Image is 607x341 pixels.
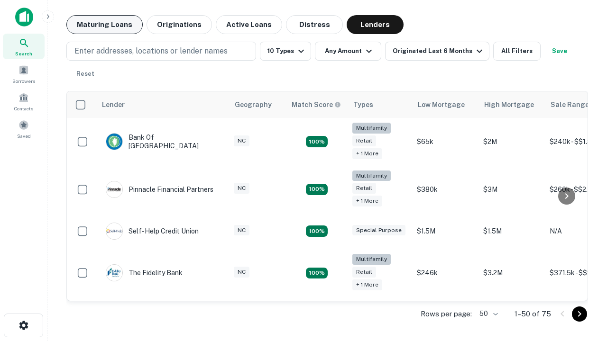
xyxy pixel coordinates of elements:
[229,91,286,118] th: Geography
[348,91,412,118] th: Types
[412,118,478,166] td: $65k
[478,213,545,249] td: $1.5M
[478,249,545,297] td: $3.2M
[234,225,249,236] div: NC
[478,118,545,166] td: $2M
[106,264,183,281] div: The Fidelity Bank
[352,135,376,146] div: Retail
[393,45,485,57] div: Originated Last 6 Months
[14,105,33,112] span: Contacts
[15,8,33,27] img: capitalize-icon.png
[352,196,382,206] div: + 1 more
[412,249,478,297] td: $246k
[478,91,545,118] th: High Mortgage
[3,116,45,142] a: Saved
[476,307,499,321] div: 50
[3,34,45,59] a: Search
[292,99,341,110] div: Capitalize uses an advanced AI algorithm to match your search with the best lender. The match sco...
[385,42,489,61] button: Originated Last 6 Months
[352,170,391,181] div: Multifamily
[66,15,143,34] button: Maturing Loans
[412,213,478,249] td: $1.5M
[286,15,343,34] button: Distress
[421,308,472,320] p: Rows per page:
[106,181,122,197] img: picture
[347,15,404,34] button: Lenders
[418,99,465,110] div: Low Mortgage
[352,148,382,159] div: + 1 more
[66,42,256,61] button: Enter addresses, locations or lender names
[260,42,311,61] button: 10 Types
[102,99,125,110] div: Lender
[147,15,212,34] button: Originations
[292,99,339,110] h6: Match Score
[17,132,31,140] span: Saved
[234,267,249,278] div: NC
[353,99,373,110] div: Types
[551,99,589,110] div: Sale Range
[315,42,381,61] button: Any Amount
[74,45,228,57] p: Enter addresses, locations or lender names
[234,183,249,194] div: NC
[306,225,328,237] div: Matching Properties: 11, hasApolloMatch: undefined
[216,15,282,34] button: Active Loans
[12,77,35,85] span: Borrowers
[286,91,348,118] th: Capitalize uses an advanced AI algorithm to match your search with the best lender. The match sco...
[412,166,478,214] td: $380k
[106,223,122,239] img: picture
[306,136,328,147] div: Matching Properties: 17, hasApolloMatch: undefined
[352,225,405,236] div: Special Purpose
[478,166,545,214] td: $3M
[484,99,534,110] div: High Mortgage
[352,279,382,290] div: + 1 more
[106,133,220,150] div: Bank Of [GEOGRAPHIC_DATA]
[352,267,376,278] div: Retail
[3,61,45,87] a: Borrowers
[515,308,551,320] p: 1–50 of 75
[544,42,575,61] button: Save your search to get updates of matches that match your search criteria.
[106,265,122,281] img: picture
[306,184,328,195] div: Matching Properties: 17, hasApolloMatch: undefined
[352,123,391,134] div: Multifamily
[560,265,607,311] iframe: Chat Widget
[234,135,249,146] div: NC
[306,268,328,279] div: Matching Properties: 10, hasApolloMatch: undefined
[3,89,45,114] a: Contacts
[106,223,199,240] div: Self-help Credit Union
[70,64,101,83] button: Reset
[106,134,122,150] img: picture
[352,183,376,194] div: Retail
[106,181,213,198] div: Pinnacle Financial Partners
[96,91,229,118] th: Lender
[493,42,541,61] button: All Filters
[572,306,587,322] button: Go to next page
[412,91,478,118] th: Low Mortgage
[352,254,391,265] div: Multifamily
[15,50,32,57] span: Search
[235,99,272,110] div: Geography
